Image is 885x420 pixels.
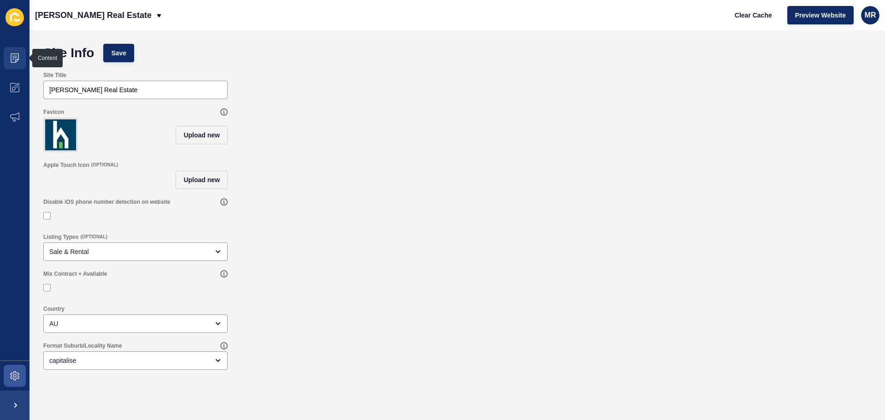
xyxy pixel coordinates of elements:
span: Upload new [183,175,220,184]
label: Listing Types [43,233,78,241]
button: Save [103,44,134,62]
button: Upload new [176,126,228,144]
div: open menu [43,351,228,370]
label: Country [43,305,65,313]
label: Format Suburb/Locality Name [43,342,122,349]
span: Clear Cache [735,11,772,20]
h1: Site Info [43,48,94,58]
div: open menu [43,243,228,261]
span: Save [111,48,126,58]
span: (OPTIONAL) [91,162,118,168]
img: f521e2396feeba903860d88ffaad2617.jpg [45,119,76,150]
label: Mix Contract + Available [43,270,107,278]
label: Site Title [43,71,66,79]
label: Favicon [43,108,64,116]
p: [PERSON_NAME] Real Estate [35,4,152,27]
span: MR [865,11,876,20]
button: Clear Cache [727,6,780,24]
button: Upload new [176,171,228,189]
label: Apple Touch Icon [43,161,89,169]
button: Preview Website [787,6,854,24]
label: Disable iOS phone number detection on website [43,198,170,206]
span: Upload new [183,130,220,140]
span: Preview Website [795,11,846,20]
span: (OPTIONAL) [80,234,107,240]
div: open menu [43,314,228,333]
div: Content [38,54,57,62]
